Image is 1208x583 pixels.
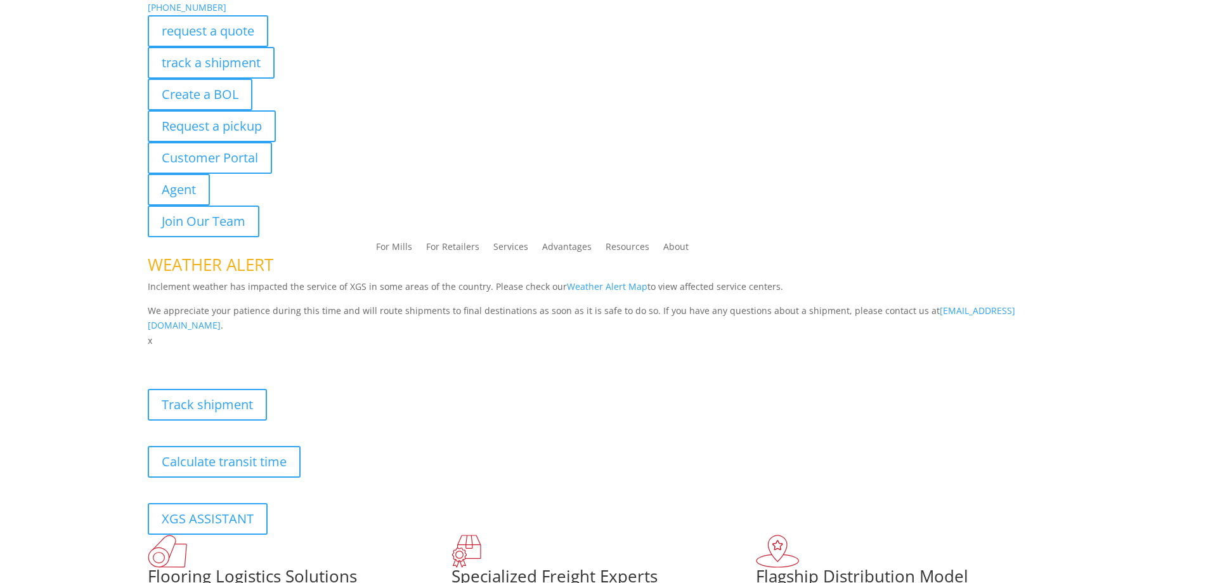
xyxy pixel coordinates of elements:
a: request a quote [148,15,268,47]
a: Track shipment [148,389,267,421]
a: For Retailers [426,242,479,256]
b: Visibility, transparency, and control for your entire supply chain. [148,350,431,362]
a: Create a BOL [148,79,252,110]
img: xgs-icon-flagship-distribution-model-red [756,535,800,568]
a: Calculate transit time [148,446,301,478]
a: Services [493,242,528,256]
p: x [148,333,1061,348]
img: xgs-icon-focused-on-flooring-red [451,535,481,568]
a: About [663,242,689,256]
a: Agent [148,174,210,206]
a: For Mills [376,242,412,256]
a: Advantages [542,242,592,256]
img: xgs-icon-total-supply-chain-intelligence-red [148,535,187,568]
p: We appreciate your patience during this time and will route shipments to final destinations as so... [148,303,1061,334]
a: [PHONE_NUMBER] [148,1,226,13]
a: Request a pickup [148,110,276,142]
a: track a shipment [148,47,275,79]
a: XGS ASSISTANT [148,503,268,535]
span: WEATHER ALERT [148,253,273,276]
p: Inclement weather has impacted the service of XGS in some areas of the country. Please check our ... [148,279,1061,303]
a: Weather Alert Map [567,280,647,292]
a: Customer Portal [148,142,272,174]
a: Join Our Team [148,206,259,237]
a: Resources [606,242,649,256]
